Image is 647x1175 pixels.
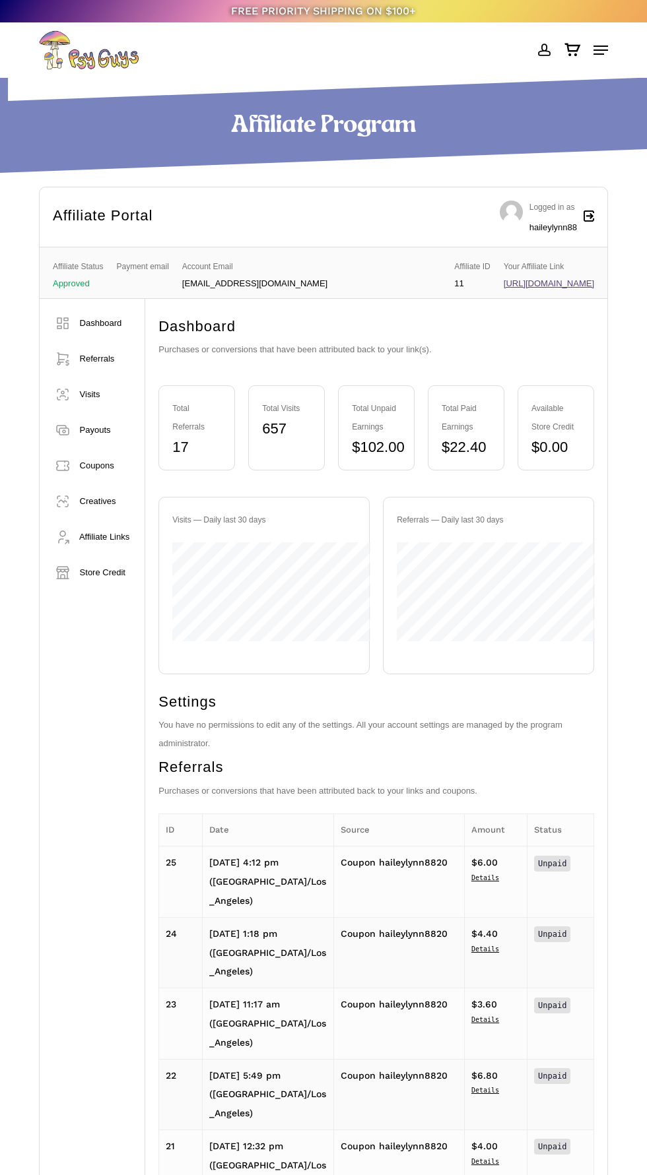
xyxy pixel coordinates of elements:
[333,917,464,988] td: Coupon haileylynn8820
[352,399,401,436] div: Total Unpaid Earnings
[46,341,138,377] a: Referrals
[531,439,568,455] bdi: 0.00
[203,846,333,917] td: [DATE] 4:12 pm ([GEOGRAPHIC_DATA]/Los_Angeles)
[534,825,562,835] span: Status
[46,519,138,555] a: Affiliate Links
[39,111,608,141] h1: Affiliate Program
[471,999,477,1009] span: $
[333,988,464,1059] td: Coupon haileylynn8820
[46,377,138,412] a: Visits
[442,399,491,436] div: Total Paid Earnings
[454,257,490,276] span: Affiliate ID
[159,988,203,1059] td: 23
[538,1001,566,1010] span: Unpaid
[172,399,221,436] div: Total Referrals
[172,438,221,457] div: 17
[46,484,138,519] a: Creatives
[531,399,580,436] div: Available Store Credit
[159,917,203,988] td: 24
[53,257,104,276] span: Affiliate Status
[471,943,520,955] a: Details
[80,354,115,364] span: Referrals
[557,30,587,70] a: Cart
[341,825,370,835] span: Source
[504,278,594,288] a: [URL][DOMAIN_NAME]
[471,1141,498,1151] bdi: 4.00
[80,425,111,435] span: Payouts
[529,218,577,237] div: haileylynn88
[442,439,450,455] span: $
[333,846,464,917] td: Coupon haileylynn8820
[262,399,311,418] div: Total Visits
[471,1070,477,1081] span: $
[46,555,138,590] a: Store Credit
[39,30,139,70] img: PsyGuys
[158,340,594,372] p: Purchases or conversions that have been attributed back to your link(s).
[594,44,608,57] a: Navigation Menu
[471,1070,498,1081] bdi: 6.80
[538,1071,566,1081] span: Unpaid
[159,846,203,917] td: 25
[53,205,153,227] h2: Affiliate Portal
[442,439,486,455] bdi: 22.40
[531,439,539,455] span: $
[46,412,138,448] a: Payouts
[500,201,523,224] img: Avatar photo
[333,1059,464,1129] td: Coupon haileylynn8820
[158,716,594,753] p: You have no permissions to edit any of the settings. All your account settings are managed by the...
[46,448,138,484] a: Coupons
[166,825,174,835] span: ID
[172,511,356,529] div: Visits — Daily last 30 days
[471,1085,520,1096] a: Details
[80,496,116,506] span: Creatives
[80,318,122,328] span: Dashboard
[397,511,580,529] div: Referrals — Daily last 30 days
[262,420,311,438] div: 657
[471,825,505,835] span: Amount
[80,460,114,470] span: Coupons
[471,928,477,939] span: $
[46,305,138,341] a: Dashboard
[471,999,497,1009] bdi: 3.60
[182,257,327,276] span: Account Email
[471,1156,520,1168] a: Details
[529,203,575,212] span: Logged in as
[538,930,566,939] span: Unpaid
[471,857,477,868] span: $
[79,532,129,542] span: Affiliate Links
[159,1059,203,1129] td: 22
[504,257,594,276] span: Your Affiliate Link
[203,988,333,1059] td: [DATE] 11:17 am ([GEOGRAPHIC_DATA]/Los_Angeles)
[158,315,594,338] h2: Dashboard
[352,439,360,455] span: $
[471,928,498,939] bdi: 4.40
[203,1059,333,1129] td: [DATE] 5:49 pm ([GEOGRAPHIC_DATA]/Los_Angeles)
[53,279,104,288] p: Approved
[158,756,594,778] h2: Referrals
[116,257,168,276] span: Payment email
[203,917,333,988] td: [DATE] 1:18 pm ([GEOGRAPHIC_DATA]/Los_Angeles)
[471,1141,477,1151] span: $
[80,389,100,399] span: Visits
[158,691,594,713] h2: Settings
[471,857,498,868] bdi: 6.00
[471,1014,520,1026] a: Details
[538,859,566,868] span: Unpaid
[538,1142,566,1151] span: Unpaid
[471,872,520,884] a: Details
[182,279,327,288] p: [EMAIL_ADDRESS][DOMAIN_NAME]
[209,825,229,835] span: Date
[80,567,125,577] span: Store Credit
[352,439,405,455] bdi: 102.00
[158,782,594,813] p: Purchases or conversions that have been attributed back to your links and coupons.
[454,279,490,288] p: 11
